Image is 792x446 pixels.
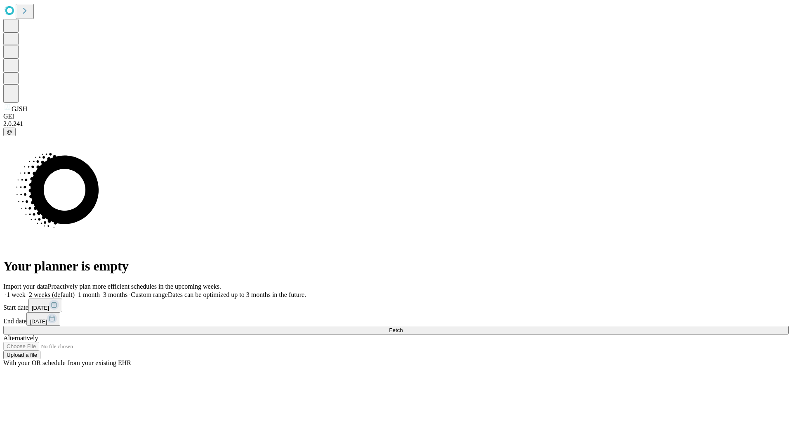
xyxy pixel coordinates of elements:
button: Fetch [3,326,789,334]
span: Custom range [131,291,167,298]
div: 2.0.241 [3,120,789,128]
button: [DATE] [28,299,62,312]
span: 2 weeks (default) [29,291,75,298]
span: [DATE] [32,305,49,311]
span: Fetch [389,327,403,333]
button: @ [3,128,16,136]
button: [DATE] [26,312,60,326]
button: Upload a file [3,351,40,359]
span: Import your data [3,283,48,290]
div: End date [3,312,789,326]
span: Dates can be optimized up to 3 months in the future. [168,291,306,298]
span: 1 week [7,291,26,298]
span: Alternatively [3,334,38,342]
span: GJSH [12,105,27,112]
span: 1 month [78,291,100,298]
span: @ [7,129,12,135]
span: 3 months [103,291,127,298]
div: Start date [3,299,789,312]
h1: Your planner is empty [3,259,789,274]
span: With your OR schedule from your existing EHR [3,359,131,366]
span: [DATE] [30,318,47,325]
div: GEI [3,113,789,120]
span: Proactively plan more efficient schedules in the upcoming weeks. [48,283,221,290]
